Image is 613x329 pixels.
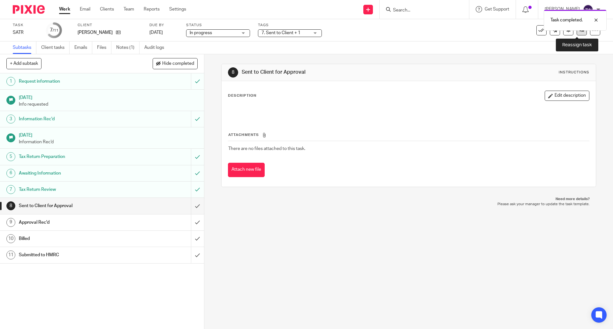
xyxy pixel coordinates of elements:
p: [PERSON_NAME] [78,29,113,36]
label: Due by [149,23,178,28]
button: Edit description [545,91,589,101]
h1: Awaiting Information [19,168,129,178]
div: 7 [6,185,15,194]
h1: Tax Return Review [19,185,129,194]
div: 11 [6,250,15,259]
div: Instructions [559,70,589,75]
h1: Billed [19,234,129,243]
h1: Information Rec'd [19,114,129,124]
div: SATR [13,29,38,36]
p: Info requested [19,101,198,108]
p: Description [228,93,256,98]
a: Files [97,41,111,54]
span: Attachments [228,133,259,137]
a: Email [80,6,90,12]
a: Settings [169,6,186,12]
p: Please ask your manager to update the task template. [228,202,589,207]
span: 7. Sent to Client + 1 [261,31,300,35]
p: Task completed. [550,17,583,23]
h1: [DATE] [19,93,198,101]
small: /11 [53,29,58,32]
p: Need more details? [228,197,589,202]
div: 8 [228,67,238,78]
div: 10 [6,234,15,243]
span: [DATE] [149,30,163,35]
h1: Request information [19,77,129,86]
label: Status [186,23,250,28]
a: Subtasks [13,41,36,54]
div: 6 [6,169,15,178]
h1: Sent to Client for Approval [19,201,129,211]
h1: Sent to Client for Approval [242,69,422,76]
div: 5 [6,152,15,161]
button: Attach new file [228,163,265,177]
div: 7 [50,26,58,34]
button: Hide completed [153,58,198,69]
img: Pixie [13,5,45,14]
a: Team [124,6,134,12]
h1: Tax Return Preparation [19,152,129,161]
span: Hide completed [162,61,194,66]
div: 3 [6,115,15,123]
label: Task [13,23,38,28]
div: 1 [6,77,15,86]
a: Clients [100,6,114,12]
a: Audit logs [144,41,169,54]
label: Client [78,23,141,28]
div: 8 [6,201,15,210]
button: + Add subtask [6,58,42,69]
p: Information Rec'd [19,139,198,145]
span: There are no files attached to this task. [228,146,305,151]
h1: Approval Rec'd [19,218,129,227]
img: svg%3E [583,4,593,15]
h1: Submitted to HMRC [19,250,129,260]
a: Emails [74,41,92,54]
a: Work [59,6,70,12]
a: Client tasks [41,41,70,54]
label: Tags [258,23,322,28]
h1: [DATE] [19,131,198,138]
a: Reports [144,6,160,12]
a: Notes (1) [116,41,140,54]
div: 9 [6,218,15,227]
span: In progress [190,31,212,35]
